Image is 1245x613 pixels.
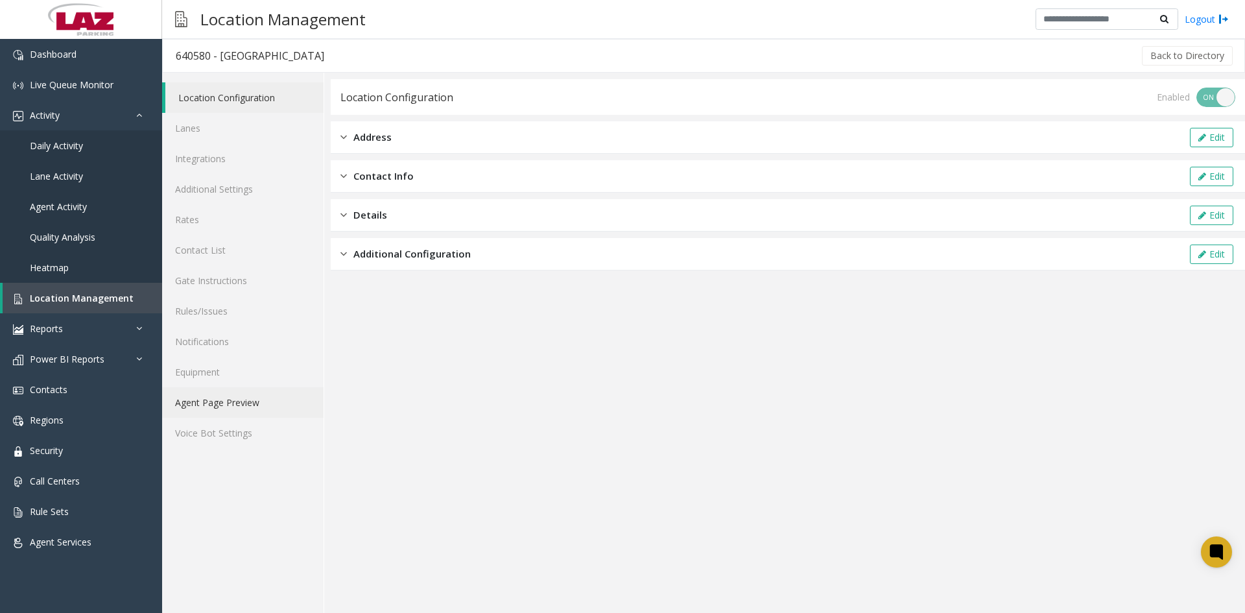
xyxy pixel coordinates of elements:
[30,200,87,213] span: Agent Activity
[1190,206,1233,225] button: Edit
[30,414,64,426] span: Regions
[340,246,347,261] img: closed
[13,294,23,304] img: 'icon'
[30,78,113,91] span: Live Queue Monitor
[162,296,324,326] a: Rules/Issues
[1157,90,1190,104] div: Enabled
[162,326,324,357] a: Notifications
[30,383,67,396] span: Contacts
[340,169,347,184] img: closed
[162,204,324,235] a: Rates
[13,50,23,60] img: 'icon'
[1142,46,1233,66] button: Back to Directory
[30,48,77,60] span: Dashboard
[162,235,324,265] a: Contact List
[175,3,187,35] img: pageIcon
[13,80,23,91] img: 'icon'
[340,130,347,145] img: closed
[13,324,23,335] img: 'icon'
[3,283,162,313] a: Location Management
[30,505,69,518] span: Rule Sets
[165,82,324,113] a: Location Configuration
[162,387,324,418] a: Agent Page Preview
[162,357,324,387] a: Equipment
[162,113,324,143] a: Lanes
[194,3,372,35] h3: Location Management
[1185,12,1229,26] a: Logout
[30,353,104,365] span: Power BI Reports
[13,477,23,487] img: 'icon'
[30,322,63,335] span: Reports
[340,208,347,222] img: closed
[30,231,95,243] span: Quality Analysis
[162,174,324,204] a: Additional Settings
[353,169,414,184] span: Contact Info
[162,143,324,174] a: Integrations
[30,170,83,182] span: Lane Activity
[13,416,23,426] img: 'icon'
[30,109,60,121] span: Activity
[13,111,23,121] img: 'icon'
[1190,167,1233,186] button: Edit
[162,418,324,448] a: Voice Bot Settings
[162,265,324,296] a: Gate Instructions
[30,536,91,548] span: Agent Services
[13,355,23,365] img: 'icon'
[340,89,453,106] div: Location Configuration
[1190,245,1233,264] button: Edit
[1190,128,1233,147] button: Edit
[30,475,80,487] span: Call Centers
[13,385,23,396] img: 'icon'
[30,444,63,457] span: Security
[353,246,471,261] span: Additional Configuration
[13,446,23,457] img: 'icon'
[353,130,392,145] span: Address
[30,139,83,152] span: Daily Activity
[30,292,134,304] span: Location Management
[13,507,23,518] img: 'icon'
[353,208,387,222] span: Details
[1218,12,1229,26] img: logout
[176,47,324,64] div: 640580 - [GEOGRAPHIC_DATA]
[30,261,69,274] span: Heatmap
[13,538,23,548] img: 'icon'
